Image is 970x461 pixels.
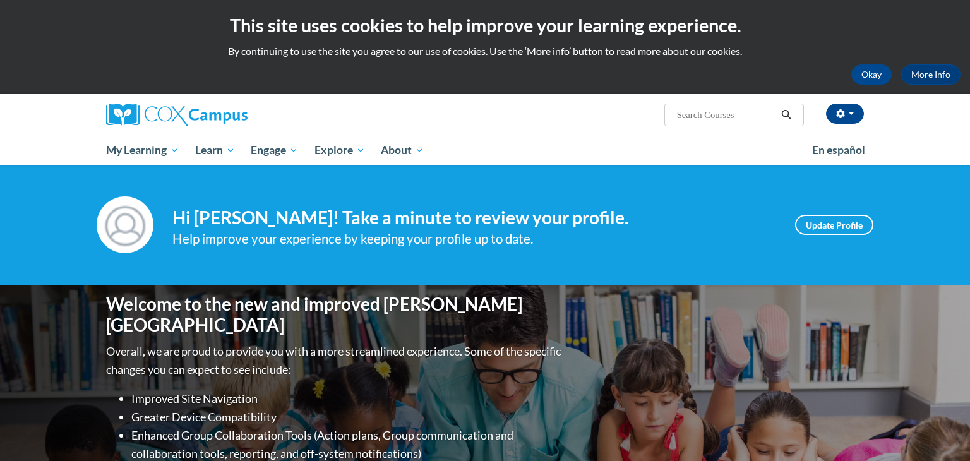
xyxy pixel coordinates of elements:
[242,136,306,165] a: Engage
[131,408,564,426] li: Greater Device Compatibility
[795,215,873,235] a: Update Profile
[251,143,298,158] span: Engage
[106,143,179,158] span: My Learning
[172,207,776,229] h4: Hi [PERSON_NAME]! Take a minute to review your profile.
[195,143,235,158] span: Learn
[9,13,961,38] h2: This site uses cookies to help improve your learning experience.
[901,64,961,85] a: More Info
[381,143,424,158] span: About
[676,107,777,123] input: Search Courses
[306,136,373,165] a: Explore
[804,137,873,164] a: En español
[172,229,776,249] div: Help improve your experience by keeping your profile up to date.
[9,44,961,58] p: By continuing to use the site you agree to our use of cookies. Use the ‘More info’ button to read...
[373,136,433,165] a: About
[851,64,892,85] button: Okay
[777,107,796,123] button: Search
[106,294,564,336] h1: Welcome to the new and improved [PERSON_NAME][GEOGRAPHIC_DATA]
[98,136,187,165] a: My Learning
[919,410,960,451] iframe: Button to launch messaging window
[187,136,243,165] a: Learn
[106,342,564,379] p: Overall, we are proud to provide you with a more streamlined experience. Some of the specific cha...
[812,143,865,157] span: En español
[131,390,564,408] li: Improved Site Navigation
[97,196,153,253] img: Profile Image
[106,104,248,126] img: Cox Campus
[826,104,864,124] button: Account Settings
[106,104,346,126] a: Cox Campus
[87,136,883,165] div: Main menu
[314,143,365,158] span: Explore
